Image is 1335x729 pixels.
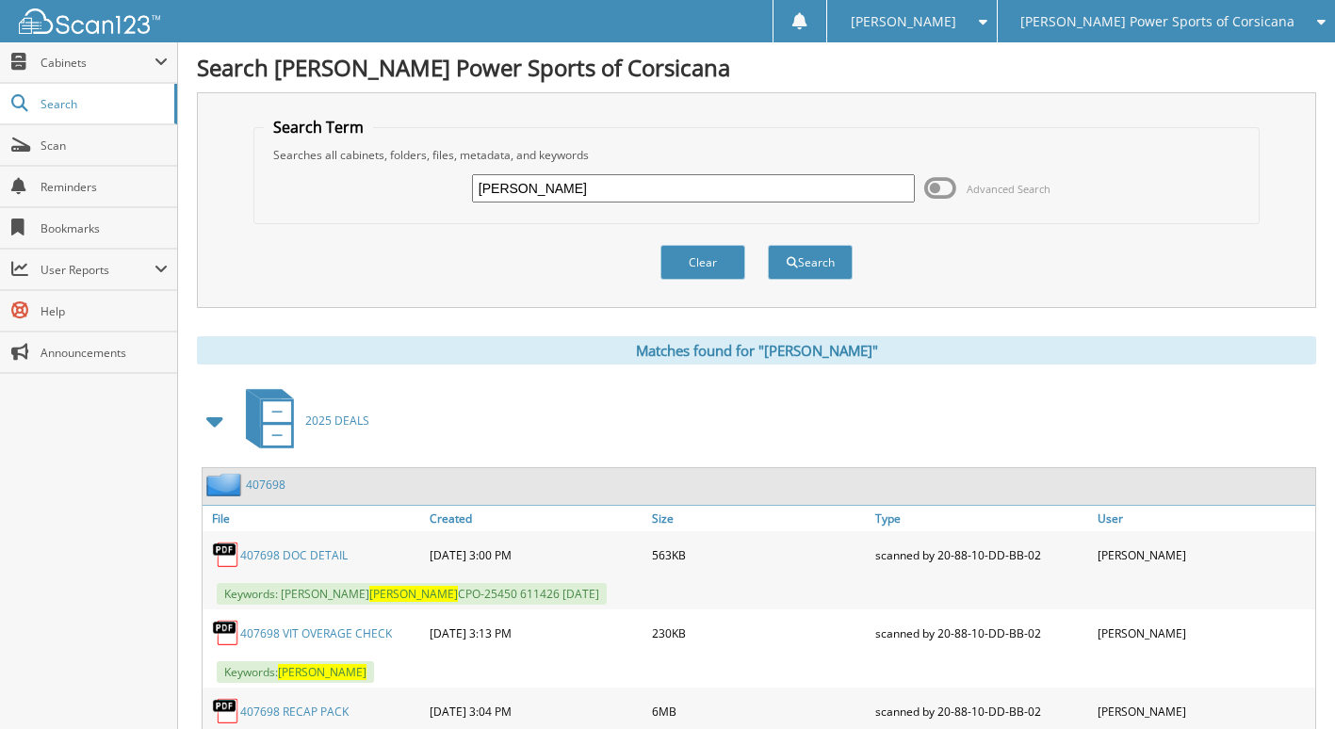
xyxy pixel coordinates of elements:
[41,179,168,195] span: Reminders
[41,220,168,236] span: Bookmarks
[425,506,647,531] a: Created
[235,383,369,458] a: 2025 DEALS
[197,336,1316,364] div: Matches found for "[PERSON_NAME]"
[1093,614,1315,652] div: [PERSON_NAME]
[206,473,246,496] img: folder2.png
[871,506,1093,531] a: Type
[647,536,870,574] div: 563KB
[212,697,240,725] img: PDF.png
[305,413,369,429] span: 2025 DEALS
[212,541,240,569] img: PDF.png
[41,138,168,154] span: Scan
[19,8,160,34] img: scan123-logo-white.svg
[1093,506,1315,531] a: User
[425,536,647,574] div: [DATE] 3:00 PM
[871,536,1093,574] div: scanned by 20-88-10-DD-BB-02
[369,586,458,602] span: [PERSON_NAME]
[240,547,348,563] a: 407698 DOC DETAIL
[41,55,155,71] span: Cabinets
[851,16,956,27] span: [PERSON_NAME]
[660,245,745,280] button: Clear
[212,619,240,647] img: PDF.png
[41,262,155,278] span: User Reports
[871,614,1093,652] div: scanned by 20-88-10-DD-BB-02
[425,614,647,652] div: [DATE] 3:13 PM
[217,661,374,683] span: Keywords:
[41,345,168,361] span: Announcements
[240,704,349,720] a: 407698 RECAP PACK
[41,96,165,112] span: Search
[647,614,870,652] div: 230KB
[1020,16,1294,27] span: [PERSON_NAME] Power Sports of Corsicana
[41,303,168,319] span: Help
[240,625,392,641] a: 407698 VIT OVERAGE CHECK
[246,477,285,493] a: 407698
[264,117,373,138] legend: Search Term
[203,506,425,531] a: File
[1241,639,1335,729] iframe: Chat Widget
[1093,536,1315,574] div: [PERSON_NAME]
[197,52,1316,83] h1: Search [PERSON_NAME] Power Sports of Corsicana
[264,147,1248,163] div: Searches all cabinets, folders, files, metadata, and keywords
[647,506,870,531] a: Size
[217,583,607,605] span: Keywords: [PERSON_NAME] CPO-25450 611426 [DATE]
[278,664,366,680] span: [PERSON_NAME]
[967,182,1050,196] span: Advanced Search
[768,245,853,280] button: Search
